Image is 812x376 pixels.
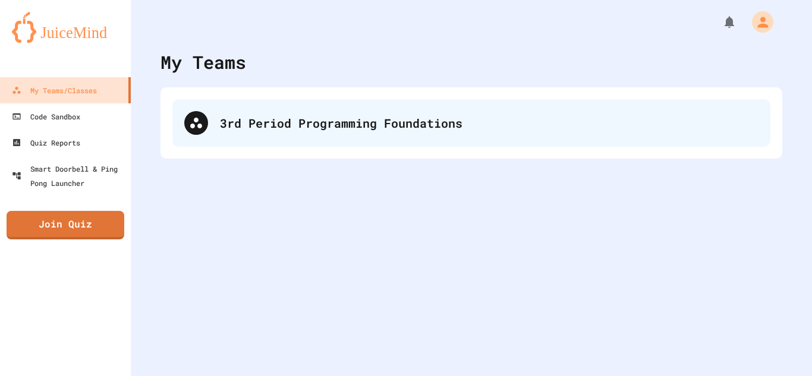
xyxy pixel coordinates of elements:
[12,12,119,43] img: logo-orange.svg
[12,135,80,150] div: Quiz Reports
[160,49,246,75] div: My Teams
[7,211,124,239] a: Join Quiz
[739,8,776,36] div: My Account
[12,83,97,97] div: My Teams/Classes
[12,162,126,190] div: Smart Doorbell & Ping Pong Launcher
[172,99,770,147] div: 3rd Period Programming Foundations
[220,114,759,132] div: 3rd Period Programming Foundations
[12,109,80,124] div: Code Sandbox
[700,12,739,32] div: My Notifications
